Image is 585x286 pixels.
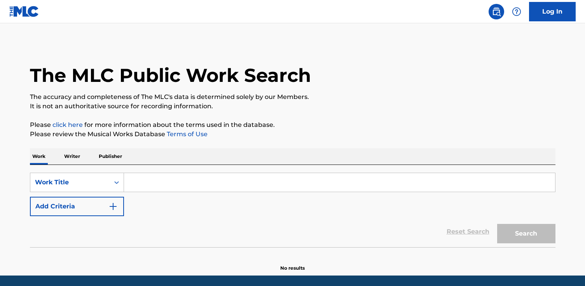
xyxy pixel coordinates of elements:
form: Search Form [30,173,555,247]
img: 9d2ae6d4665cec9f34b9.svg [108,202,118,211]
h1: The MLC Public Work Search [30,64,311,87]
p: No results [280,255,305,272]
p: Work [30,148,48,165]
p: Publisher [96,148,124,165]
p: The accuracy and completeness of The MLC's data is determined solely by our Members. [30,92,555,102]
button: Add Criteria [30,197,124,216]
img: MLC Logo [9,6,39,17]
a: click here [52,121,83,128]
p: Please review the Musical Works Database [30,130,555,139]
img: help [512,7,521,16]
div: Work Title [35,178,105,187]
a: Terms of Use [165,130,208,138]
a: Public Search [489,4,504,19]
a: Log In [529,2,576,21]
p: Writer [62,148,82,165]
p: It is not an authoritative source for recording information. [30,102,555,111]
iframe: Chat Widget [546,249,585,286]
p: Please for more information about the terms used in the database. [30,120,555,130]
img: search [492,7,501,16]
div: Help [509,4,524,19]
